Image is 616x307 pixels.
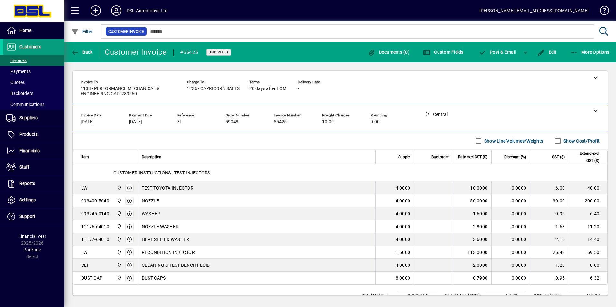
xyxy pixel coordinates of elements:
[81,262,90,268] div: CLF
[491,259,530,272] td: 0.0000
[142,236,189,243] span: HEAT SHIELD WASHER
[3,88,64,99] a: Backorders
[81,153,89,161] span: Item
[81,236,109,243] div: 11177-64010
[249,86,286,91] span: 20 days after EOM
[491,272,530,284] td: 0.0000
[457,198,487,204] div: 50.0000
[396,210,410,217] span: 4.0000
[70,26,94,37] button: Filter
[81,198,109,204] div: 093400-5640
[115,274,122,282] span: Central
[142,223,178,230] span: NOZZLE WASHER
[115,184,122,191] span: Central
[209,50,228,54] span: Unposted
[85,5,106,16] button: Add
[115,197,122,204] span: Central
[274,119,287,125] span: 55425
[3,126,64,143] a: Products
[396,223,410,230] span: 4.0000
[6,102,44,107] span: Communications
[19,28,31,33] span: Home
[3,23,64,39] a: Home
[569,272,607,284] td: 6.32
[19,115,38,120] span: Suppliers
[530,194,569,207] td: 30.00
[504,153,526,161] span: Discount (%)
[3,55,64,66] a: Invoices
[180,47,198,58] div: #55425
[3,159,64,175] a: Staff
[569,292,608,300] td: 465.82
[6,58,27,63] span: Invoices
[3,143,64,159] a: Financials
[127,5,168,16] div: DSL Automotive Ltd
[398,153,410,161] span: Supply
[177,119,181,125] span: 3l
[421,46,465,58] button: Custom Fields
[530,220,569,233] td: 1.68
[530,181,569,194] td: 6.00
[115,210,122,217] span: Central
[396,249,410,256] span: 1.5000
[73,164,607,181] div: CUSTOMER INSTRUCTIONS : TEST INJECTORS
[187,86,240,91] span: 1236 - CAPRICORN SALES
[595,1,608,22] a: Knowledge Base
[3,110,64,126] a: Suppliers
[70,46,94,58] button: Back
[368,50,409,55] span: Documents (0)
[491,246,530,259] td: 0.0000
[142,210,160,217] span: WASHER
[486,292,525,300] td: 10.00
[24,247,41,252] span: Package
[396,275,410,281] span: 8.0000
[457,185,487,191] div: 10.0000
[569,181,607,194] td: 40.00
[18,234,46,239] span: Financial Year
[530,292,569,300] td: GST exclusive
[6,91,33,96] span: Backorders
[322,119,334,125] span: 10.00
[142,262,210,268] span: CLEANING & TEST BENCH FLUID
[142,275,166,281] span: DUST CAPS
[491,194,530,207] td: 0.0000
[3,66,64,77] a: Payments
[142,153,161,161] span: Description
[457,262,487,268] div: 2.0000
[71,29,93,34] span: Filter
[108,28,144,35] span: Customer Invoice
[81,249,88,256] div: LW
[115,236,122,243] span: Central
[105,47,167,57] div: Customer Invoice
[64,46,100,58] app-page-header-button: Back
[298,86,299,91] span: -
[115,223,122,230] span: Central
[106,5,127,16] button: Profile
[479,5,589,16] div: [PERSON_NAME] [EMAIL_ADDRESS][DOMAIN_NAME]
[81,275,102,281] div: DUST CAP
[423,50,464,55] span: Custom Fields
[569,233,607,246] td: 14.40
[19,164,29,170] span: Staff
[366,46,411,58] button: Documents (0)
[562,138,600,144] label: Show Cost/Profit
[398,292,436,300] td: 0.0000 M³
[19,181,35,186] span: Reports
[476,46,519,58] button: Post & Email
[431,153,449,161] span: Backorder
[19,214,35,219] span: Support
[19,148,40,153] span: Financials
[19,197,36,202] span: Settings
[6,80,25,85] span: Quotes
[530,246,569,259] td: 25.43
[457,236,487,243] div: 3.6000
[570,50,610,55] span: More Options
[396,236,410,243] span: 4.0000
[3,176,64,192] a: Reports
[81,185,88,191] div: LW
[142,249,195,256] span: RECONDITION INJECTOR
[71,50,93,55] span: Back
[226,119,238,125] span: 59048
[491,233,530,246] td: 0.0000
[81,223,109,230] div: 11176-64010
